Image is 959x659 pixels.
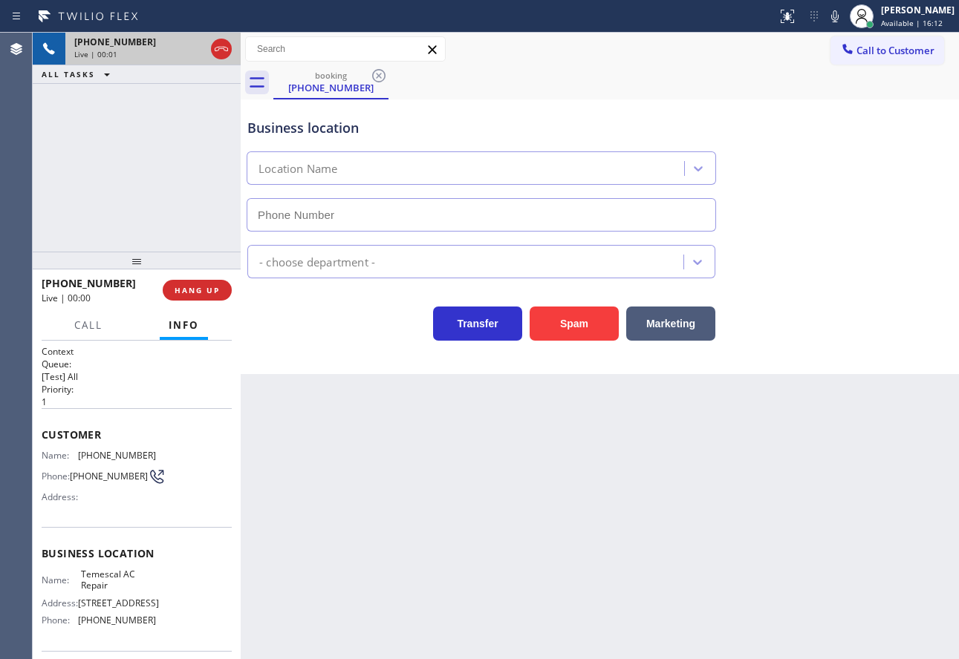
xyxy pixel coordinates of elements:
h1: Context [42,345,232,358]
div: - choose department - [259,253,375,270]
span: Address: [42,597,78,609]
h2: Priority: [42,383,232,396]
div: (336) 688-6088 [275,66,387,98]
button: Spam [530,306,619,341]
button: Transfer [433,306,522,341]
span: Customer [42,427,232,442]
div: Location Name [259,160,338,177]
span: [PHONE_NUMBER] [70,471,148,482]
div: Business location [247,118,715,138]
div: [PERSON_NAME] [881,4,955,16]
button: Info [160,311,208,340]
div: [PHONE_NUMBER] [275,81,387,94]
button: Call to Customer [830,36,944,65]
button: Call [65,311,111,340]
span: Info [169,318,199,332]
p: [Test] All [42,370,232,383]
span: Name: [42,450,78,461]
button: HANG UP [163,280,232,301]
span: [PHONE_NUMBER] [78,450,156,461]
span: Live | 00:00 [42,292,91,304]
span: Temescal AC Repair [81,568,155,591]
span: [PHONE_NUMBER] [74,36,156,48]
span: ALL TASKS [42,69,95,79]
p: 1 [42,396,232,408]
span: Name: [42,574,81,586]
span: Call to Customer [856,44,934,57]
button: Mute [825,6,845,27]
div: booking [275,70,387,81]
span: [STREET_ADDRESS] [78,597,159,609]
span: Phone: [42,471,70,482]
span: Call [74,318,103,332]
h2: Queue: [42,358,232,370]
span: [PHONE_NUMBER] [42,276,136,290]
span: HANG UP [175,285,220,295]
span: Business location [42,546,232,560]
input: Phone Number [247,198,716,232]
button: Marketing [626,306,715,341]
span: Live | 00:01 [74,49,117,59]
span: [PHONE_NUMBER] [78,614,156,626]
span: Phone: [42,614,78,626]
button: ALL TASKS [33,65,125,83]
span: Available | 16:12 [881,18,943,28]
input: Search [246,37,445,61]
button: Hang up [211,39,232,59]
span: Address: [42,491,81,502]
